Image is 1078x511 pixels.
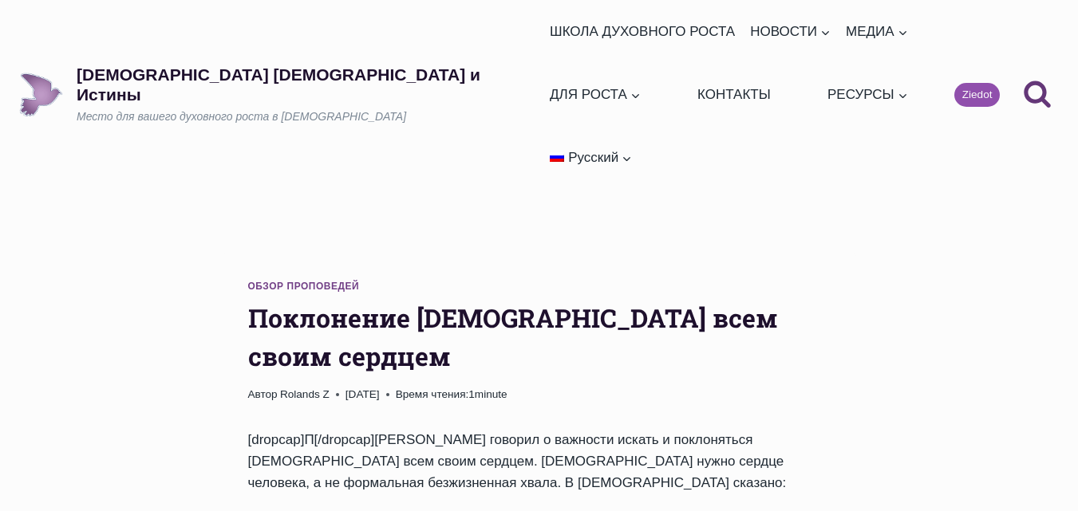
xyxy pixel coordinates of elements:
[19,73,63,116] img: Draudze Gars un Patiesība
[568,150,618,165] span: Русский
[1016,73,1059,116] button: Показать форму поиска
[691,63,778,126] a: КОНТАКТЫ
[346,386,380,403] time: [DATE]
[543,63,648,126] a: ДЛЯ РОСТА
[19,65,543,125] a: [DEMOGRAPHIC_DATA] [DEMOGRAPHIC_DATA] и ИстиныМесто для вашего духовного роста в [DEMOGRAPHIC_DATA]
[827,84,908,105] span: РЕСУРСЫ
[475,388,507,400] span: minute
[821,63,915,126] a: РЕСУРСЫ
[396,386,507,403] span: 1
[77,65,543,104] p: [DEMOGRAPHIC_DATA] [DEMOGRAPHIC_DATA] и Истины
[248,386,278,403] span: Автор
[750,21,831,42] span: НОВОСТИ
[396,388,469,400] span: Время чтения:
[248,429,831,494] p: [dropcap]П[/dropcap][PERSON_NAME] говорил о важности искать и поклоняться [DEMOGRAPHIC_DATA] всем...
[280,388,330,400] a: Rolands Z
[77,109,543,125] p: Место для вашего духовного роста в [DEMOGRAPHIC_DATA]
[248,281,360,292] a: Обзор проповедей
[248,299,831,375] h1: Поклонение [DEMOGRAPHIC_DATA] всем своим сердцем
[543,126,639,189] a: Русский
[846,21,908,42] span: МЕДИА
[550,84,641,105] span: ДЛЯ РОСТА
[954,83,1000,107] a: Ziedot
